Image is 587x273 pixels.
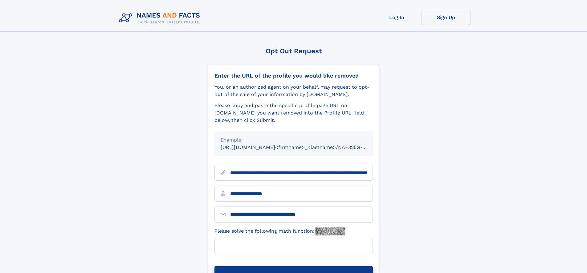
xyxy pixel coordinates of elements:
div: Please copy and paste the specific profile page URL on [DOMAIN_NAME] you want removed into the Pr... [214,102,373,124]
a: Log In [372,10,422,25]
label: Please solve the following math function: [214,227,345,235]
div: Opt Out Request [208,47,379,55]
small: [URL][DOMAIN_NAME]<firstname>_<lastname>/NAF325G-xxxxxxxx [221,144,385,150]
div: Example: [221,136,367,144]
img: Logo Names and Facts [116,10,205,26]
div: Enter the URL of the profile you would like removed [214,72,373,79]
div: You, or an authorized agent on your behalf, may request to opt-out of the sale of your informatio... [214,83,373,98]
a: Sign Up [422,10,471,25]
